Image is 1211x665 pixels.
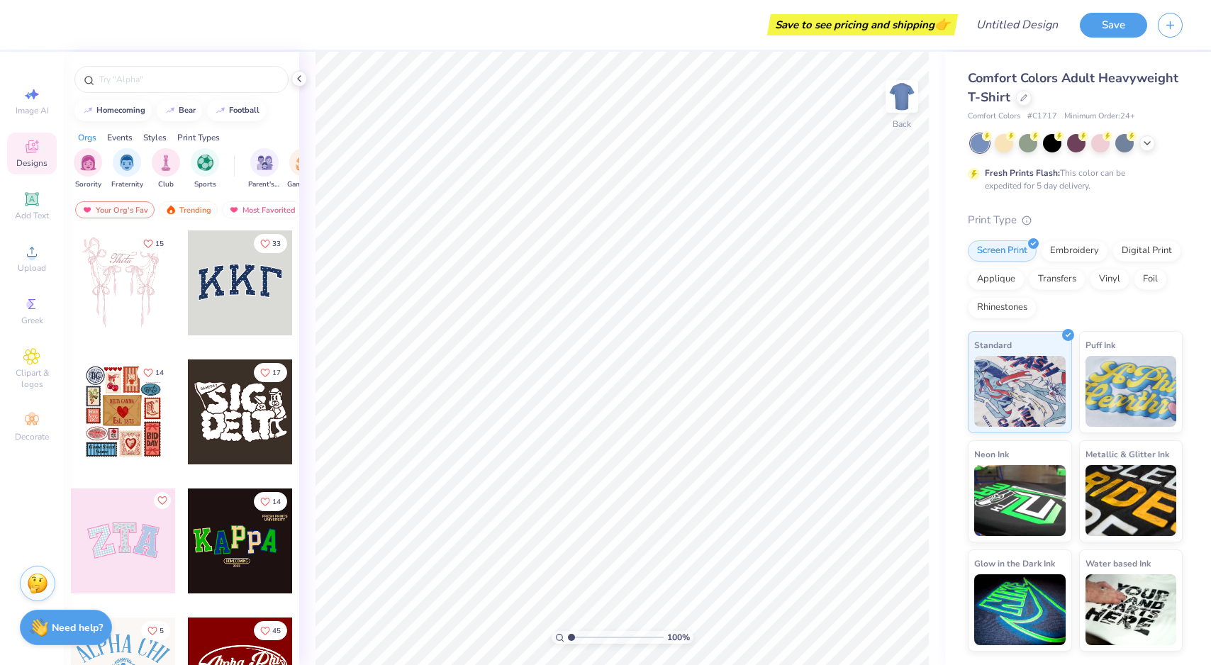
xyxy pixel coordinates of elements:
[248,148,281,190] div: filter for Parent's Weekend
[75,201,155,218] div: Your Org's Fav
[107,131,133,144] div: Events
[52,621,103,635] strong: Need help?
[119,155,135,171] img: Fraternity Image
[157,100,202,121] button: bear
[78,131,96,144] div: Orgs
[21,315,43,326] span: Greek
[82,106,94,115] img: trend_line.gif
[74,100,152,121] button: homecoming
[1086,465,1177,536] img: Metallic & Glitter Ink
[1080,13,1147,38] button: Save
[15,210,49,221] span: Add Text
[1086,556,1151,571] span: Water based Ink
[1112,240,1181,262] div: Digital Print
[215,106,226,115] img: trend_line.gif
[191,148,219,190] button: filter button
[160,627,164,635] span: 5
[154,492,171,509] button: Like
[974,556,1055,571] span: Glow in the Dark Ink
[191,148,219,190] div: filter for Sports
[934,16,950,33] span: 👉
[1134,269,1167,290] div: Foil
[152,148,180,190] button: filter button
[111,148,143,190] div: filter for Fraternity
[1064,111,1135,123] span: Minimum Order: 24 +
[98,72,279,86] input: Try "Alpha"
[165,205,177,215] img: trending.gif
[177,131,220,144] div: Print Types
[968,297,1037,318] div: Rhinestones
[968,240,1037,262] div: Screen Print
[1027,111,1057,123] span: # C1717
[164,106,176,115] img: trend_line.gif
[968,212,1183,228] div: Print Type
[968,69,1178,106] span: Comfort Colors Adult Heavyweight T-Shirt
[254,234,287,253] button: Like
[197,155,213,171] img: Sports Image
[16,157,48,169] span: Designs
[194,179,216,190] span: Sports
[254,621,287,640] button: Like
[296,155,312,171] img: Game Day Image
[228,205,240,215] img: most_fav.gif
[158,155,174,171] img: Club Image
[74,148,102,190] button: filter button
[159,201,218,218] div: Trending
[137,363,170,382] button: Like
[155,369,164,376] span: 14
[974,447,1009,462] span: Neon Ink
[7,367,57,390] span: Clipart & logos
[968,269,1025,290] div: Applique
[96,106,145,114] div: homecoming
[272,627,281,635] span: 45
[15,431,49,442] span: Decorate
[965,11,1069,39] input: Untitled Design
[1041,240,1108,262] div: Embroidery
[985,167,1060,179] strong: Fresh Prints Flash:
[141,621,170,640] button: Like
[257,155,273,171] img: Parent's Weekend Image
[771,14,954,35] div: Save to see pricing and shipping
[287,148,320,190] button: filter button
[82,205,93,215] img: most_fav.gif
[158,179,174,190] span: Club
[80,155,96,171] img: Sorority Image
[974,337,1012,352] span: Standard
[1086,356,1177,427] img: Puff Ink
[248,179,281,190] span: Parent's Weekend
[254,492,287,511] button: Like
[974,356,1066,427] img: Standard
[272,498,281,505] span: 14
[229,106,259,114] div: football
[111,148,143,190] button: filter button
[968,111,1020,123] span: Comfort Colors
[888,82,916,111] img: Back
[985,167,1159,192] div: This color can be expedited for 5 day delivery.
[111,179,143,190] span: Fraternity
[143,131,167,144] div: Styles
[137,234,170,253] button: Like
[155,240,164,247] span: 15
[1086,447,1169,462] span: Metallic & Glitter Ink
[207,100,266,121] button: football
[1086,337,1115,352] span: Puff Ink
[974,465,1066,536] img: Neon Ink
[248,148,281,190] button: filter button
[74,148,102,190] div: filter for Sorority
[272,240,281,247] span: 33
[152,148,180,190] div: filter for Club
[667,631,690,644] span: 100 %
[254,363,287,382] button: Like
[179,106,196,114] div: bear
[287,179,320,190] span: Game Day
[287,148,320,190] div: filter for Game Day
[222,201,302,218] div: Most Favorited
[18,262,46,274] span: Upload
[974,574,1066,645] img: Glow in the Dark Ink
[16,105,49,116] span: Image AI
[272,369,281,376] span: 17
[1086,574,1177,645] img: Water based Ink
[1029,269,1086,290] div: Transfers
[75,179,101,190] span: Sorority
[1090,269,1129,290] div: Vinyl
